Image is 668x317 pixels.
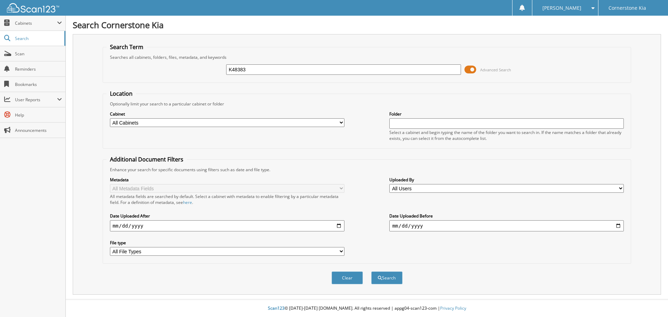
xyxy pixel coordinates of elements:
label: Date Uploaded After [110,213,344,219]
div: Searches all cabinets, folders, files, metadata, and keywords [106,54,628,60]
legend: Location [106,90,136,97]
a: here [183,199,192,205]
span: Announcements [15,127,62,133]
a: Privacy Policy [440,305,466,311]
span: Reminders [15,66,62,72]
button: Search [371,271,403,284]
div: Optionally limit your search to a particular cabinet or folder [106,101,628,107]
label: File type [110,240,344,246]
div: Enhance your search for specific documents using filters such as date and file type. [106,167,628,173]
span: [PERSON_NAME] [542,6,581,10]
span: Bookmarks [15,81,62,87]
label: Uploaded By [389,177,624,183]
legend: Search Term [106,43,147,51]
label: Date Uploaded Before [389,213,624,219]
div: All metadata fields are searched by default. Select a cabinet with metadata to enable filtering b... [110,193,344,205]
span: Help [15,112,62,118]
img: scan123-logo-white.svg [7,3,59,13]
label: Cabinet [110,111,344,117]
label: Metadata [110,177,344,183]
label: Folder [389,111,624,117]
span: Scan123 [268,305,285,311]
span: Cabinets [15,20,57,26]
span: Search [15,35,61,41]
div: © [DATE]-[DATE] [DOMAIN_NAME]. All rights reserved | appg04-scan123-com | [66,300,668,317]
input: start [110,220,344,231]
button: Clear [332,271,363,284]
span: Scan [15,51,62,57]
span: User Reports [15,97,57,103]
iframe: Chat Widget [633,284,668,317]
span: Cornerstone Kia [609,6,646,10]
legend: Additional Document Filters [106,156,187,163]
span: Advanced Search [480,67,511,72]
h1: Search Cornerstone Kia [73,19,661,31]
input: end [389,220,624,231]
div: Select a cabinet and begin typing the name of the folder you want to search in. If the name match... [389,129,624,141]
